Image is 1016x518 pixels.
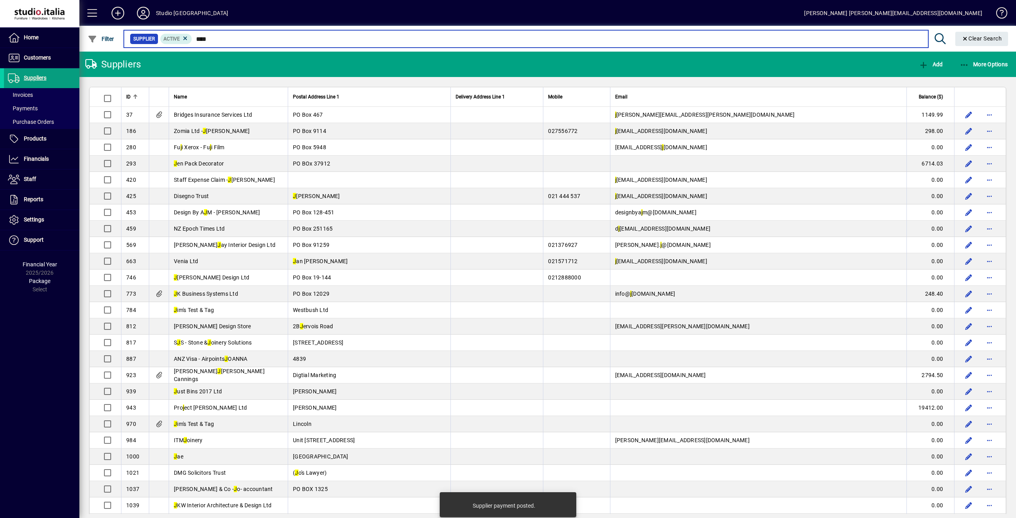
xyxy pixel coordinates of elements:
[293,291,329,297] span: PO Box 12029
[983,385,996,398] button: More options
[548,128,577,134] span: 027556772
[962,483,975,495] button: Edit
[174,404,247,411] span: Pro ect [PERSON_NAME] Ltd
[126,144,136,150] span: 280
[24,196,43,202] span: Reports
[293,339,343,346] span: [STREET_ADDRESS]
[293,160,330,167] span: PO BOx 37912
[615,193,616,199] em: j
[126,356,136,362] span: 887
[183,404,184,411] em: j
[174,453,183,460] span: ae
[962,141,975,154] button: Edit
[962,320,975,333] button: Edit
[126,307,136,313] span: 784
[983,418,996,430] button: More options
[962,304,975,316] button: Edit
[958,57,1010,71] button: More Options
[174,291,238,297] span: K Business Systems Ltd
[24,135,46,142] span: Products
[126,339,136,346] span: 817
[208,339,211,346] em: J
[174,356,248,362] span: ANZ Visa - Airpoints OANNA
[174,388,177,395] em: J
[641,209,643,216] em: j
[618,225,620,232] em: j
[24,216,44,223] span: Settings
[983,271,996,284] button: More options
[615,323,750,329] span: [EMAIL_ADDRESS][PERSON_NAME][DOMAIN_NAME]
[156,7,228,19] div: Studio [GEOGRAPHIC_DATA]
[983,239,996,251] button: More options
[962,206,975,219] button: Edit
[24,34,38,40] span: Home
[962,450,975,463] button: Edit
[174,339,252,346] span: S S - Stone & oinery Solutions
[160,34,192,44] mat-chip: Activation Status: Active
[8,119,54,125] span: Purchase Orders
[962,35,1002,42] span: Clear Search
[293,470,327,476] span: ( o's Lawyer)
[919,61,943,67] span: Add
[293,453,348,460] span: [GEOGRAPHIC_DATA]
[126,453,139,460] span: 1000
[174,92,283,101] div: Name
[174,225,225,232] span: NZ Epoch Times Ltd
[293,144,326,150] span: PO Box 5948
[293,274,331,281] span: PO Box 19-144
[164,36,180,42] span: Active
[983,206,996,219] button: More options
[615,225,711,232] span: d [EMAIL_ADDRESS][DOMAIN_NAME]
[906,172,954,188] td: 0.00
[548,258,577,264] span: 021571712
[126,323,136,329] span: 812
[615,177,616,183] em: j
[962,434,975,447] button: Edit
[983,125,996,137] button: More options
[4,115,79,129] a: Purchase Orders
[906,383,954,400] td: 0.00
[615,242,711,248] span: [PERSON_NAME]. @[DOMAIN_NAME]
[960,61,1008,67] span: More Options
[24,75,46,81] span: Suppliers
[174,453,177,460] em: J
[662,144,663,150] em: j
[615,291,675,297] span: info@ [DOMAIN_NAME]
[473,502,535,510] div: Supplier payment posted.
[126,372,136,378] span: 923
[204,209,207,216] em: J
[126,258,136,264] span: 663
[983,434,996,447] button: More options
[24,156,49,162] span: Financials
[203,128,206,134] em: J
[126,242,136,248] span: 569
[126,291,136,297] span: 773
[4,149,79,169] a: Financials
[906,432,954,449] td: 0.00
[962,369,975,381] button: Edit
[174,144,225,150] span: Fu i Xerox - Fu i Film
[906,335,954,351] td: 0.00
[8,92,33,98] span: Invoices
[126,92,144,101] div: ID
[906,139,954,156] td: 0.00
[295,470,298,476] em: J
[615,112,616,118] em: j
[174,274,177,281] em: J
[217,242,221,248] em: J
[615,112,795,118] span: [PERSON_NAME][EMAIL_ADDRESS][PERSON_NAME][DOMAIN_NAME]
[962,287,975,300] button: Edit
[174,486,273,492] span: [PERSON_NAME] & Co - o- accountant
[234,486,237,492] em: J
[906,302,954,318] td: 0.00
[615,193,707,199] span: [EMAIL_ADDRESS][DOMAIN_NAME]
[962,239,975,251] button: Edit
[126,193,136,199] span: 425
[615,372,706,378] span: [EMAIL_ADDRESS][DOMAIN_NAME]
[293,307,328,313] span: Westbush Ltd
[4,190,79,210] a: Reports
[804,7,982,19] div: [PERSON_NAME] [PERSON_NAME][EMAIL_ADDRESS][DOMAIN_NAME]
[615,258,616,264] em: j
[174,437,203,443] span: ITM oinery
[184,437,187,443] em: J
